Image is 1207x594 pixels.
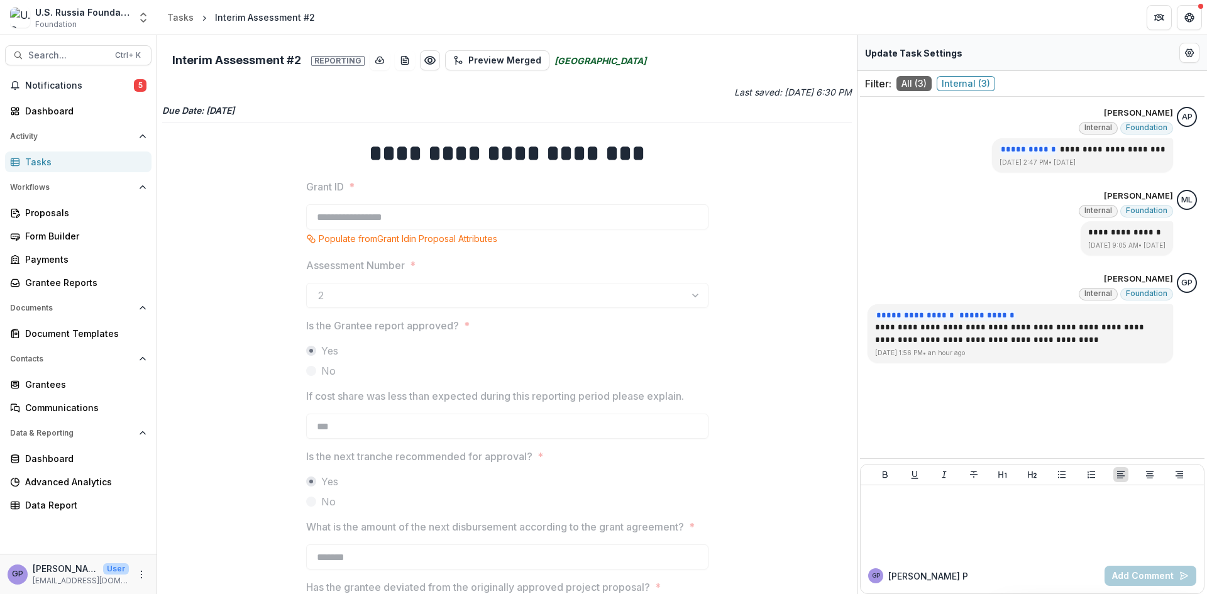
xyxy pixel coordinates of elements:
a: Dashboard [5,448,152,469]
button: Align Center [1142,467,1157,482]
span: Internal ( 3 ) [937,76,995,91]
button: Ordered List [1084,467,1099,482]
p: Is the Grantee report approved? [306,318,459,333]
button: Heading 1 [995,467,1010,482]
div: Communications [25,401,141,414]
div: Proposals [25,206,141,219]
button: Add Comment [1105,566,1196,586]
button: Underline [907,467,922,482]
button: Italicize [937,467,952,482]
p: Assessment Number [306,258,405,273]
p: [PERSON_NAME] P [888,569,968,583]
p: [DATE] 1:56 PM • an hour ago [875,348,1166,358]
i: [GEOGRAPHIC_DATA] [554,54,646,67]
button: Notifications5 [5,75,152,96]
span: Foundation [1126,123,1167,132]
button: More [134,567,149,582]
span: Foundation [1126,206,1167,215]
div: Payments [25,253,141,266]
p: [PERSON_NAME] [1104,190,1173,202]
div: Interim Assessment #2 [215,11,315,24]
span: Internal [1084,123,1112,132]
button: Preview Merged [445,50,549,70]
div: Maria Lvova [1181,196,1193,204]
span: Yes [321,343,338,358]
div: Gennady Podolny [12,570,23,578]
span: Yes [321,474,338,489]
a: Dashboard [5,101,152,121]
a: Payments [5,249,152,270]
span: No [321,494,336,509]
a: Tasks [162,8,199,26]
div: Dashboard [25,452,141,465]
button: Get Help [1177,5,1202,30]
button: Open Workflows [5,177,152,197]
span: Activity [10,132,134,141]
a: Tasks [5,151,152,172]
div: Gennady Podolny [1181,279,1193,287]
div: Grantees [25,378,141,391]
a: Grantee Reports [5,272,152,293]
button: Open Contacts [5,349,152,369]
span: Internal [1084,206,1112,215]
div: Document Templates [25,327,141,340]
p: User [103,563,129,575]
p: [PERSON_NAME] [1104,107,1173,119]
button: Bullet List [1054,467,1069,482]
button: Heading 2 [1025,467,1040,482]
img: U.S. Russia Foundation [10,8,30,28]
p: If cost share was less than expected during this reporting period please explain. [306,388,684,404]
span: Search... [28,50,107,61]
button: Align Left [1113,467,1128,482]
p: Update Task Settings [865,47,962,60]
a: Proposals [5,202,152,223]
p: Filter: [865,76,891,91]
div: Ctrl + K [113,48,143,62]
span: Notifications [25,80,134,91]
h2: Interim Assessment #2 [172,53,365,67]
button: Open Activity [5,126,152,146]
a: Communications [5,397,152,418]
p: [PERSON_NAME] [1104,273,1173,285]
button: Bold [878,467,893,482]
p: Grant ID [306,179,344,194]
span: Reporting [311,56,365,66]
p: [PERSON_NAME] [33,562,98,575]
a: Document Templates [5,323,152,344]
button: download-word-button [395,50,415,70]
button: Search... [5,45,152,65]
button: Open Data & Reporting [5,423,152,443]
nav: breadcrumb [162,8,320,26]
button: Preview 88108df0-d084-415b-8257-469a1580f4d4.pdf [420,50,440,70]
p: What is the amount of the next disbursement according to the grant agreement? [306,519,684,534]
div: Tasks [167,11,194,24]
a: Advanced Analytics [5,471,152,492]
div: Anna P [1182,113,1193,121]
div: Grantee Reports [25,276,141,289]
p: [EMAIL_ADDRESS][DOMAIN_NAME] [33,575,129,586]
span: Contacts [10,355,134,363]
a: Grantees [5,374,152,395]
p: Is the next tranche recommended for approval? [306,449,532,464]
div: Data Report [25,498,141,512]
p: Last saved: [DATE] 6:30 PM [510,85,852,99]
span: Foundation [35,19,77,30]
div: Gennady Podolny [872,573,880,579]
button: download-button [370,50,390,70]
div: Form Builder [25,229,141,243]
span: Foundation [1126,289,1167,298]
span: All ( 3 ) [896,76,932,91]
button: Open Documents [5,298,152,318]
p: Due Date: [DATE] [162,104,852,117]
button: Strike [966,467,981,482]
button: Open entity switcher [135,5,152,30]
a: Form Builder [5,226,152,246]
button: Align Right [1172,467,1187,482]
span: Documents [10,304,134,312]
p: Populate from Grant Id in Proposal Attributes [319,232,497,245]
div: Dashboard [25,104,141,118]
p: [DATE] 2:47 PM • [DATE] [1000,158,1166,167]
span: Internal [1084,289,1112,298]
span: Data & Reporting [10,429,134,437]
a: Data Report [5,495,152,515]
